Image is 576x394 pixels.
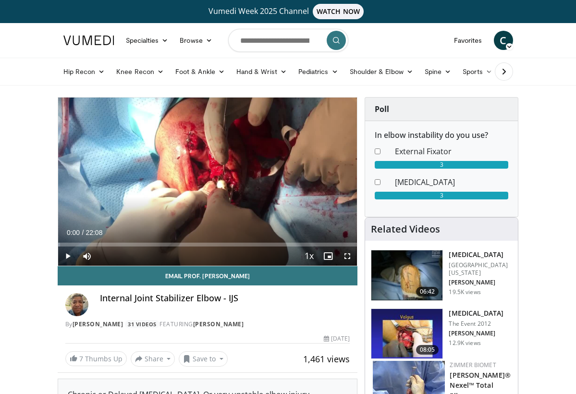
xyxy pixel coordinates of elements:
[388,146,515,157] dd: External Fixator
[338,246,357,266] button: Fullscreen
[58,4,519,19] a: Vumedi Week 2025 ChannelWATCH NOW
[170,62,231,81] a: Foot & Ankle
[371,250,512,301] a: 06:42 [MEDICAL_DATA] [GEOGRAPHIC_DATA][US_STATE] [PERSON_NAME] 19.5K views
[303,353,350,365] span: 1,461 views
[193,320,244,328] a: [PERSON_NAME]
[58,266,358,285] a: Email Prof. [PERSON_NAME]
[82,229,84,236] span: /
[231,62,293,81] a: Hand & Wrist
[319,246,338,266] button: Enable picture-in-picture mode
[448,31,488,50] a: Favorites
[299,246,319,266] button: Playback Rate
[457,62,498,81] a: Sports
[110,62,170,81] a: Knee Recon
[375,192,508,199] div: 3
[375,131,508,140] h6: In elbow instability do you use?
[86,229,102,236] span: 22:08
[73,320,123,328] a: [PERSON_NAME]
[313,4,364,19] span: WATCH NOW
[77,246,97,266] button: Mute
[65,320,350,329] div: By FEATURING
[174,31,218,50] a: Browse
[450,361,496,369] a: Zimmer Biomet
[449,330,503,337] p: [PERSON_NAME]
[63,36,114,45] img: VuMedi Logo
[449,279,512,286] p: [PERSON_NAME]
[65,351,127,366] a: 7 Thumbs Up
[416,287,439,296] span: 06:42
[65,293,88,316] img: Avatar
[67,229,80,236] span: 0:00
[449,320,503,328] p: The Event 2012
[324,334,350,343] div: [DATE]
[293,62,344,81] a: Pediatrics
[375,161,508,169] div: 3
[494,31,513,50] a: C
[371,309,442,359] img: heCDP4pTuni5z6vX4xMDoxOmtxOwKG7D_1.150x105_q85_crop-smart_upscale.jpg
[131,351,175,367] button: Share
[58,243,357,246] div: Progress Bar
[344,62,419,81] a: Shoulder & Elbow
[120,31,174,50] a: Specialties
[371,223,440,235] h4: Related Videos
[388,176,515,188] dd: [MEDICAL_DATA]
[371,250,442,300] img: 38827_0000_3.png.150x105_q85_crop-smart_upscale.jpg
[58,62,111,81] a: Hip Recon
[449,288,480,296] p: 19.5K views
[179,351,228,367] button: Save to
[449,250,512,259] h3: [MEDICAL_DATA]
[419,62,457,81] a: Spine
[375,104,389,114] strong: Poll
[228,29,348,52] input: Search topics, interventions
[58,98,357,266] video-js: Video Player
[449,339,480,347] p: 12.9K views
[100,293,350,304] h4: Internal Joint Stabilizer Elbow - IJS
[125,320,160,328] a: 31 Videos
[371,308,512,359] a: 08:05 [MEDICAL_DATA] The Event 2012 [PERSON_NAME] 12.9K views
[449,261,512,277] p: [GEOGRAPHIC_DATA][US_STATE]
[449,308,503,318] h3: [MEDICAL_DATA]
[79,354,83,363] span: 7
[58,246,77,266] button: Play
[416,345,439,355] span: 08:05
